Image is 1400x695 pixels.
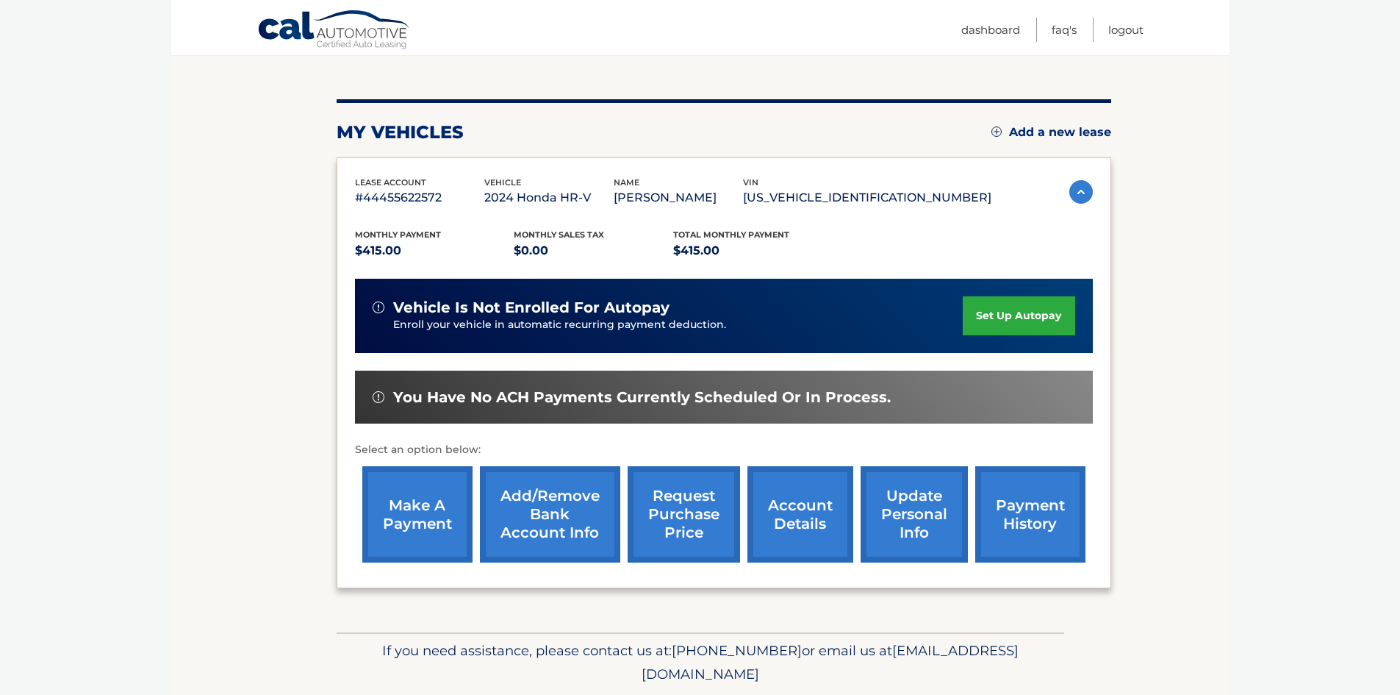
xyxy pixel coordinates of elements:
p: Select an option below: [355,441,1093,459]
p: $415.00 [673,240,833,261]
span: vehicle is not enrolled for autopay [393,299,670,317]
img: accordion-active.svg [1069,180,1093,204]
h2: my vehicles [337,121,464,143]
span: Monthly sales Tax [514,229,604,240]
a: Add a new lease [991,125,1111,140]
a: account details [747,466,853,563]
p: Enroll your vehicle in automatic recurring payment deduction. [393,317,963,333]
p: $0.00 [514,240,673,261]
span: name [614,177,639,188]
img: add.svg [991,126,1002,137]
a: FAQ's [1052,18,1077,42]
span: vin [743,177,758,188]
p: $415.00 [355,240,514,261]
a: Logout [1108,18,1144,42]
p: [US_VEHICLE_IDENTIFICATION_NUMBER] [743,188,991,208]
span: You have no ACH payments currently scheduled or in process. [393,388,891,407]
a: request purchase price [628,466,740,563]
span: Total Monthly Payment [673,229,789,240]
p: #44455622572 [355,188,484,208]
img: alert-white.svg [373,391,384,403]
p: [PERSON_NAME] [614,188,743,208]
a: update personal info [861,466,968,563]
span: [EMAIL_ADDRESS][DOMAIN_NAME] [642,642,1019,682]
a: set up autopay [963,296,1074,335]
a: make a payment [362,466,473,563]
a: payment history [975,466,1085,563]
a: Cal Automotive [257,10,412,52]
span: [PHONE_NUMBER] [672,642,802,659]
p: 2024 Honda HR-V [484,188,614,208]
img: alert-white.svg [373,302,384,313]
span: Monthly Payment [355,229,441,240]
a: Dashboard [961,18,1020,42]
span: vehicle [484,177,521,188]
span: lease account [355,177,426,188]
p: If you need assistance, please contact us at: or email us at [346,639,1055,686]
a: Add/Remove bank account info [480,466,620,563]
